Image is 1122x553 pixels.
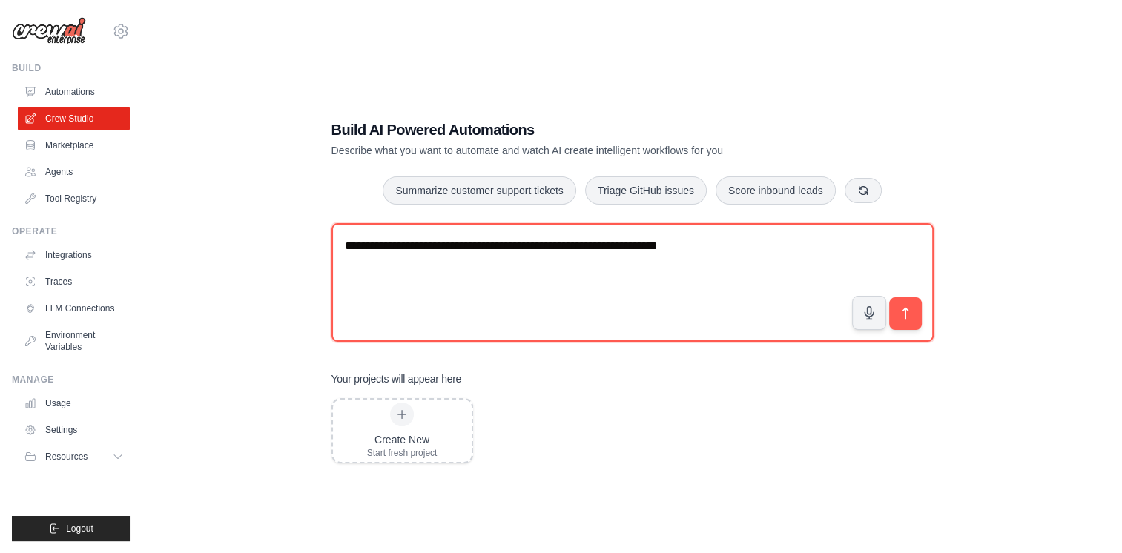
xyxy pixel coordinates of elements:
[18,418,130,442] a: Settings
[331,143,830,158] p: Describe what you want to automate and watch AI create intelligent workflows for you
[18,243,130,267] a: Integrations
[852,296,886,330] button: Click to speak your automation idea
[66,523,93,534] span: Logout
[18,323,130,359] a: Environment Variables
[12,374,130,385] div: Manage
[1048,482,1122,553] div: 聊天小组件
[331,371,462,386] h3: Your projects will appear here
[367,432,438,447] div: Create New
[367,447,438,459] div: Start fresh project
[716,176,836,205] button: Score inbound leads
[12,516,130,541] button: Logout
[18,187,130,211] a: Tool Registry
[331,119,830,140] h1: Build AI Powered Automations
[585,176,707,205] button: Triage GitHub issues
[18,133,130,157] a: Marketplace
[18,80,130,104] a: Automations
[18,270,130,294] a: Traces
[12,225,130,237] div: Operate
[383,176,575,205] button: Summarize customer support tickets
[18,107,130,130] a: Crew Studio
[18,160,130,184] a: Agents
[45,451,88,463] span: Resources
[12,17,86,45] img: Logo
[18,391,130,415] a: Usage
[1048,482,1122,553] iframe: Chat Widget
[12,62,130,74] div: Build
[18,445,130,468] button: Resources
[845,178,882,203] button: Get new suggestions
[18,297,130,320] a: LLM Connections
